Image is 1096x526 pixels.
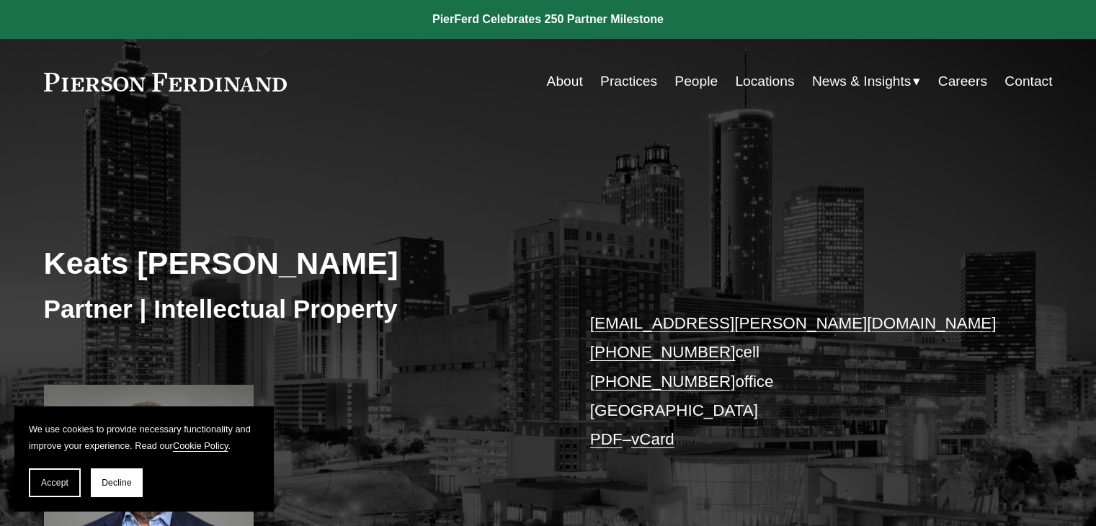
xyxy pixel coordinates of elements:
[631,430,674,448] a: vCard
[29,468,81,497] button: Accept
[674,68,718,95] a: People
[590,430,623,448] a: PDF
[590,314,997,332] a: [EMAIL_ADDRESS][PERSON_NAME][DOMAIN_NAME]
[41,478,68,488] span: Accept
[590,373,736,391] a: [PHONE_NUMBER]
[938,68,987,95] a: Careers
[29,421,259,454] p: We use cookies to provide necessary functionality and improve your experience. Read our .
[735,68,794,95] a: Locations
[590,343,736,361] a: [PHONE_NUMBER]
[44,244,548,282] h2: Keats [PERSON_NAME]
[600,68,657,95] a: Practices
[44,293,548,325] h3: Partner | Intellectual Property
[547,68,583,95] a: About
[590,309,1010,455] p: cell office [GEOGRAPHIC_DATA] –
[812,69,912,94] span: News & Insights
[91,468,143,497] button: Decline
[14,406,274,512] section: Cookie banner
[173,440,228,451] a: Cookie Policy
[812,68,921,95] a: folder dropdown
[1004,68,1052,95] a: Contact
[102,478,132,488] span: Decline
